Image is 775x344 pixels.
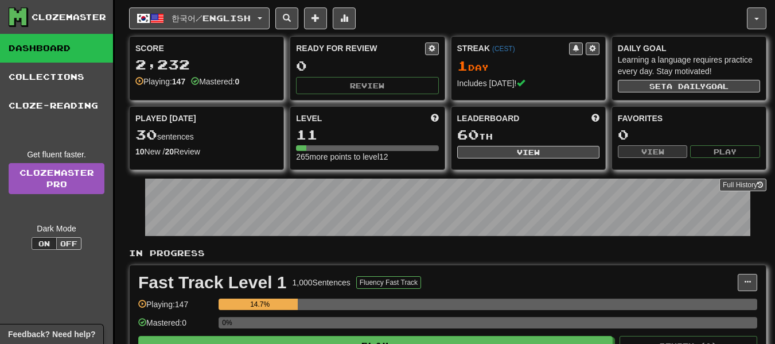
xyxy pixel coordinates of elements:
[235,77,239,86] strong: 0
[618,113,760,124] div: Favorites
[457,126,479,142] span: 60
[457,127,599,142] div: th
[129,7,270,29] button: 한국어/English
[165,147,174,156] strong: 20
[138,317,213,336] div: Mastered: 0
[135,76,185,87] div: Playing:
[56,237,81,250] button: Off
[618,127,760,142] div: 0
[135,147,145,156] strong: 10
[356,276,421,289] button: Fluency Fast Track
[719,179,766,191] button: Full History
[296,42,425,54] div: Ready for Review
[135,113,196,124] span: Played [DATE]
[32,11,106,23] div: Clozemaster
[333,7,356,29] button: More stats
[293,277,350,288] div: 1,000 Sentences
[296,77,438,94] button: Review
[191,76,239,87] div: Mastered:
[135,126,157,142] span: 30
[275,7,298,29] button: Search sentences
[296,127,438,142] div: 11
[457,59,599,74] div: Day
[618,145,688,158] button: View
[431,113,439,124] span: Score more points to level up
[138,274,287,291] div: Fast Track Level 1
[9,149,104,160] div: Get fluent faster.
[8,328,95,340] span: Open feedback widget
[222,299,298,310] div: 14.7%
[690,145,760,158] button: Play
[457,78,599,89] div: Includes [DATE]!
[618,80,760,92] button: Seta dailygoal
[296,59,438,73] div: 0
[9,223,104,234] div: Dark Mode
[667,82,706,90] span: a daily
[129,248,766,259] p: In Progress
[618,54,760,77] div: Learning a language requires practice every day. Stay motivated!
[138,299,213,318] div: Playing: 147
[457,42,569,54] div: Streak
[304,7,327,29] button: Add sentence to collection
[457,146,599,159] button: View
[135,127,278,142] div: sentences
[296,151,438,163] div: 265 more points to level 12
[618,42,760,54] div: Daily Goal
[135,57,278,72] div: 2,232
[296,113,322,124] span: Level
[457,57,468,74] span: 1
[492,45,515,53] a: (CEST)
[9,163,104,194] a: ClozemasterPro
[135,146,278,157] div: New / Review
[172,13,251,23] span: 한국어 / English
[172,77,185,86] strong: 147
[457,113,520,124] span: Leaderboard
[591,113,599,124] span: This week in points, UTC
[32,237,57,250] button: On
[135,42,278,54] div: Score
